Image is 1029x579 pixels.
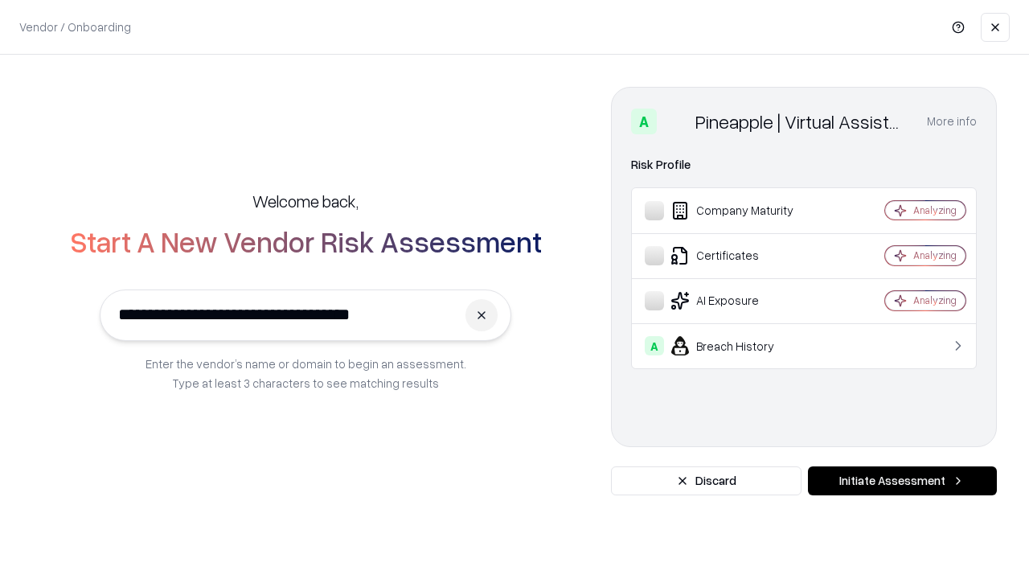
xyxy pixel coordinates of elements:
[695,109,908,134] div: Pineapple | Virtual Assistant Agency
[70,225,542,257] h2: Start A New Vendor Risk Assessment
[645,201,837,220] div: Company Maturity
[631,155,977,175] div: Risk Profile
[631,109,657,134] div: A
[913,248,957,262] div: Analyzing
[808,466,997,495] button: Initiate Assessment
[663,109,689,134] img: Pineapple | Virtual Assistant Agency
[252,190,359,212] h5: Welcome back,
[913,294,957,307] div: Analyzing
[927,107,977,136] button: More info
[645,336,664,355] div: A
[611,466,801,495] button: Discard
[645,336,837,355] div: Breach History
[19,18,131,35] p: Vendor / Onboarding
[146,354,466,392] p: Enter the vendor’s name or domain to begin an assessment. Type at least 3 characters to see match...
[913,203,957,217] div: Analyzing
[645,291,837,310] div: AI Exposure
[645,246,837,265] div: Certificates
